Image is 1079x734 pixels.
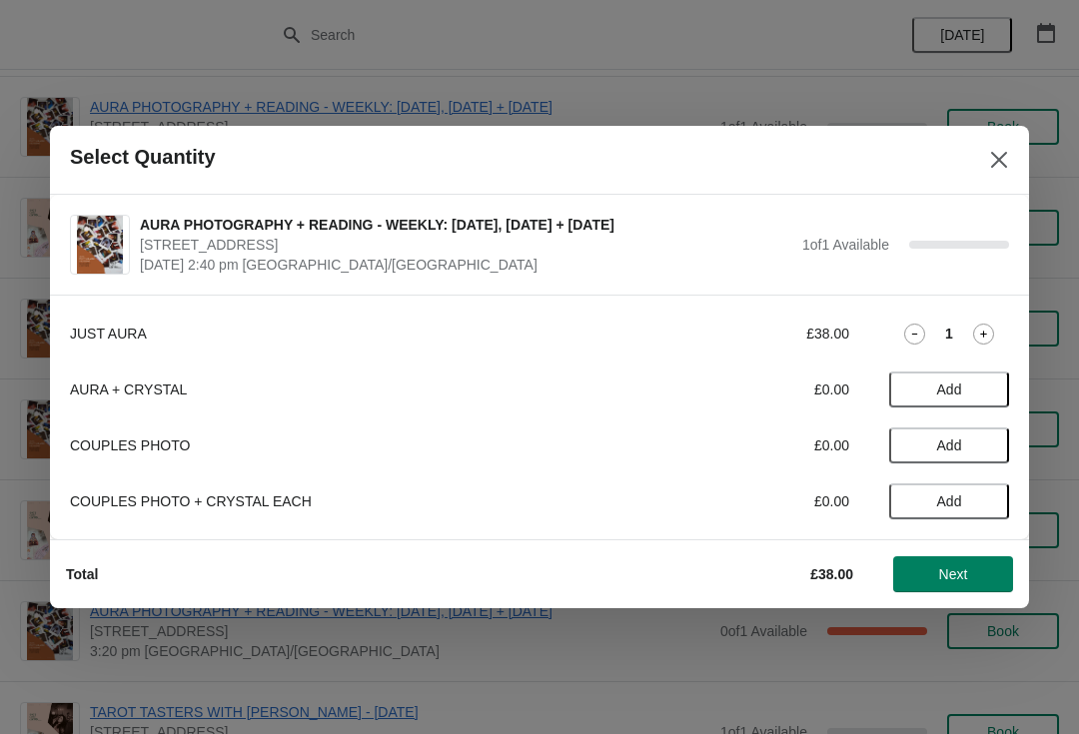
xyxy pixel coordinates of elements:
[810,566,853,582] strong: £38.00
[140,235,792,255] span: [STREET_ADDRESS]
[937,381,962,397] span: Add
[70,379,624,399] div: AURA + CRYSTAL
[981,142,1017,178] button: Close
[70,491,624,511] div: COUPLES PHOTO + CRYSTAL EACH
[664,491,849,511] div: £0.00
[664,435,849,455] div: £0.00
[945,324,953,344] strong: 1
[66,566,98,582] strong: Total
[140,255,792,275] span: [DATE] 2:40 pm [GEOGRAPHIC_DATA]/[GEOGRAPHIC_DATA]
[939,566,968,582] span: Next
[889,427,1009,463] button: Add
[140,215,792,235] span: AURA PHOTOGRAPHY + READING - WEEKLY: [DATE], [DATE] + [DATE]
[664,324,849,344] div: £38.00
[893,556,1013,592] button: Next
[70,146,216,169] h2: Select Quantity
[664,379,849,399] div: £0.00
[889,371,1009,407] button: Add
[889,483,1009,519] button: Add
[937,437,962,453] span: Add
[70,324,624,344] div: JUST AURA
[802,237,889,253] span: 1 of 1 Available
[77,216,123,274] img: AURA PHOTOGRAPHY + READING - WEEKLY: FRIDAY, SATURDAY + SUNDAY | 74 Broadway Market, London, UK |...
[70,435,624,455] div: COUPLES PHOTO
[937,493,962,509] span: Add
